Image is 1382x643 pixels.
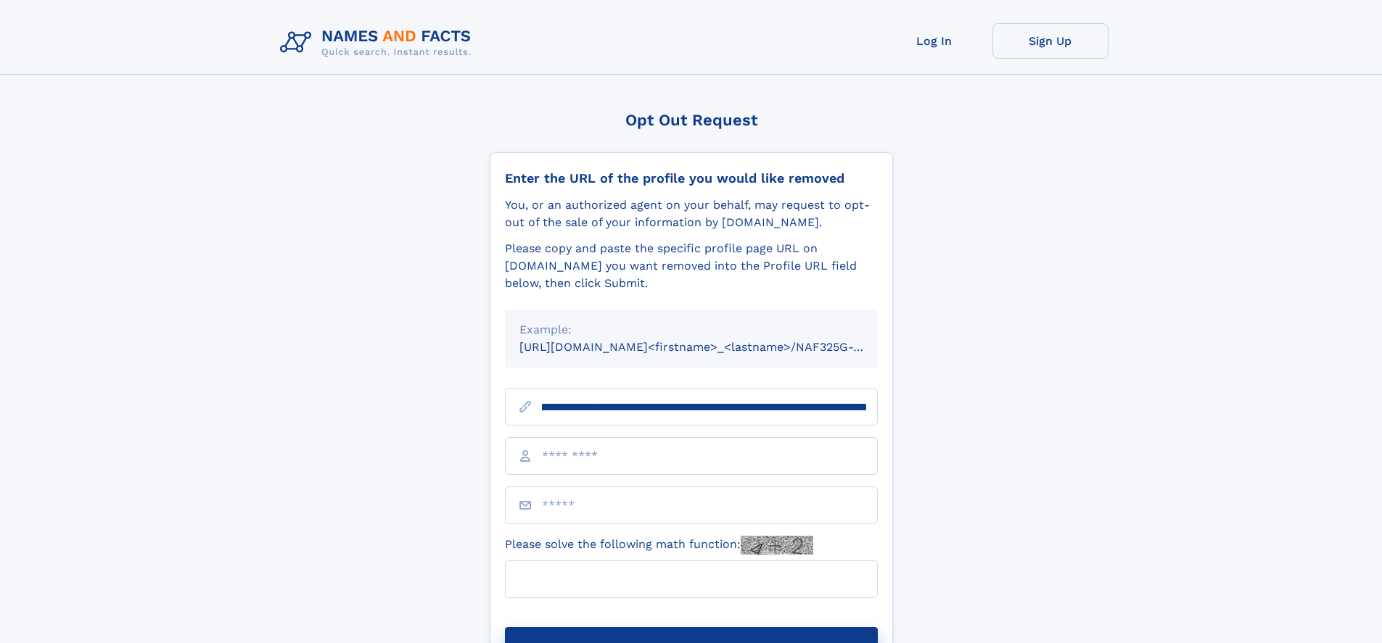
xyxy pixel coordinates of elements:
[274,23,483,62] img: Logo Names and Facts
[505,196,878,231] div: You, or an authorized agent on your behalf, may request to opt-out of the sale of your informatio...
[519,340,905,354] small: [URL][DOMAIN_NAME]<firstname>_<lastname>/NAF325G-xxxxxxxx
[490,111,893,129] div: Opt Out Request
[505,240,878,292] div: Please copy and paste the specific profile page URL on [DOMAIN_NAME] you want removed into the Pr...
[876,23,992,59] a: Log In
[992,23,1109,59] a: Sign Up
[505,536,813,555] label: Please solve the following math function:
[519,321,863,339] div: Example:
[505,170,878,186] div: Enter the URL of the profile you would like removed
